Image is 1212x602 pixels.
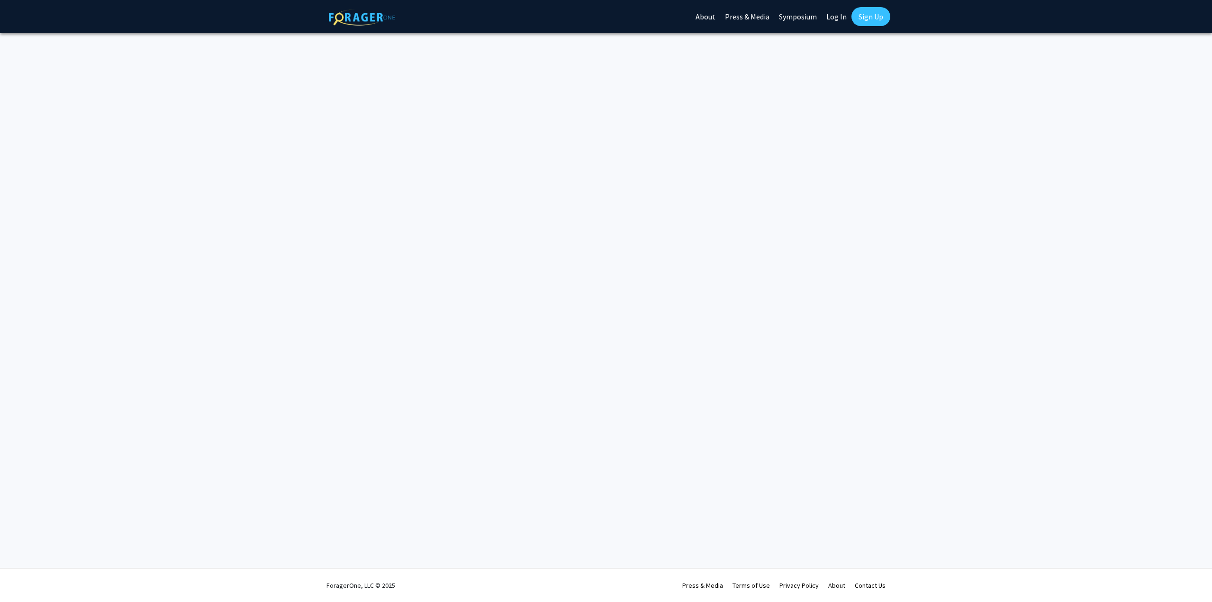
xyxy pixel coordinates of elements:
[682,581,723,590] a: Press & Media
[326,569,395,602] div: ForagerOne, LLC © 2025
[828,581,845,590] a: About
[329,9,395,26] img: ForagerOne Logo
[733,581,770,590] a: Terms of Use
[855,581,886,590] a: Contact Us
[851,7,890,26] a: Sign Up
[779,581,819,590] a: Privacy Policy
